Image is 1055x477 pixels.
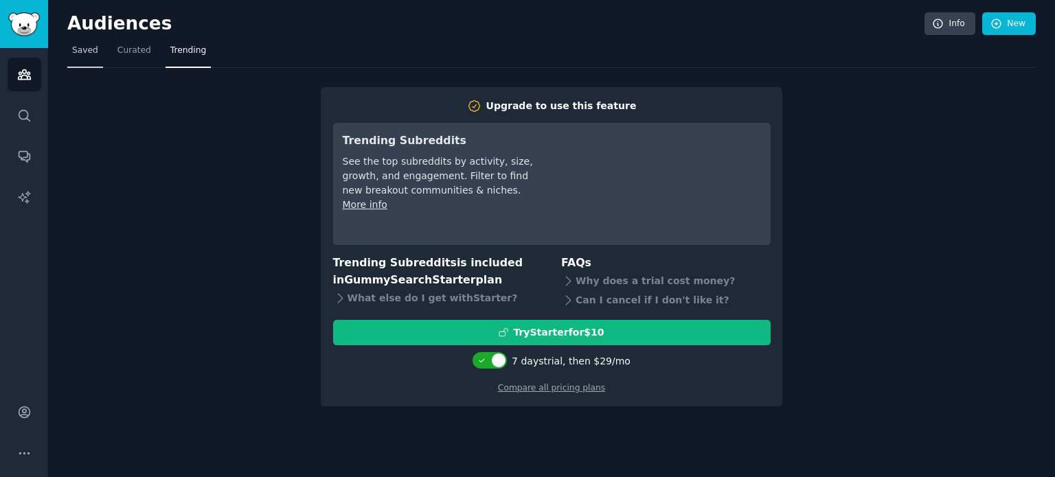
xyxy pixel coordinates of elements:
[333,255,543,288] h3: Trending Subreddits is included in plan
[486,99,637,113] div: Upgrade to use this feature
[113,40,156,68] a: Curated
[513,325,604,340] div: Try Starter for $10
[166,40,211,68] a: Trending
[561,291,771,310] div: Can I cancel if I don't like it?
[333,320,771,345] button: TryStarterfor$10
[8,12,40,36] img: GummySearch logo
[498,383,605,393] a: Compare all pricing plans
[333,288,543,307] div: What else do I get with Starter ?
[117,45,151,57] span: Curated
[67,40,103,68] a: Saved
[170,45,206,57] span: Trending
[512,354,631,369] div: 7 days trial, then $ 29 /mo
[561,255,771,272] h3: FAQs
[67,13,924,35] h2: Audiences
[344,273,475,286] span: GummySearch Starter
[982,12,1036,36] a: New
[343,132,536,150] h3: Trending Subreddits
[924,12,975,36] a: Info
[561,272,771,291] div: Why does a trial cost money?
[72,45,98,57] span: Saved
[343,154,536,198] div: See the top subreddits by activity, size, growth, and engagement. Filter to find new breakout com...
[555,132,761,235] iframe: YouTube video player
[343,199,387,210] a: More info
